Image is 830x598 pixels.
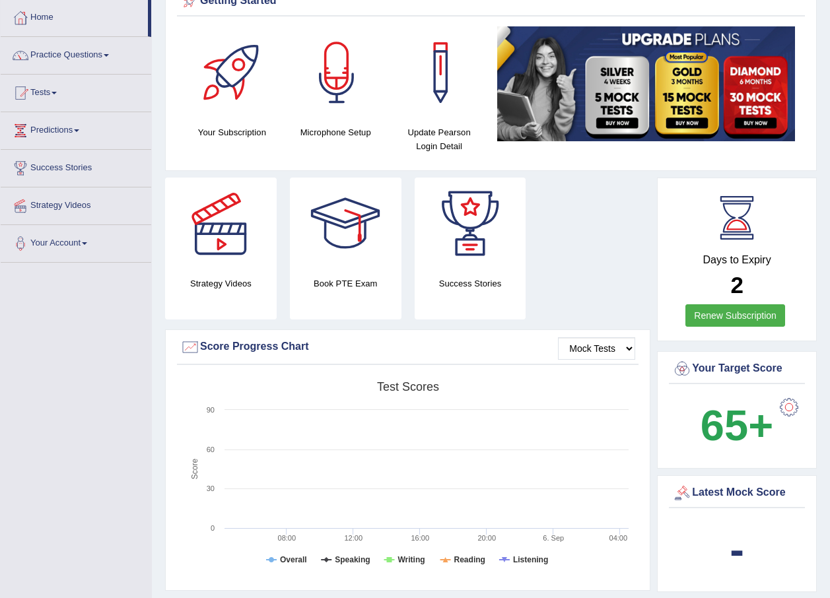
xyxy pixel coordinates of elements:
h4: Strategy Videos [165,277,277,290]
text: 12:00 [345,534,363,542]
text: 20:00 [477,534,496,542]
a: Success Stories [1,150,151,183]
h4: Microphone Setup [291,125,381,139]
a: Practice Questions [1,37,151,70]
tspan: Overall [280,555,307,564]
tspan: Speaking [335,555,370,564]
h4: Your Subscription [187,125,277,139]
text: 0 [211,524,215,532]
h4: Success Stories [415,277,526,290]
text: 60 [207,446,215,453]
a: Predictions [1,112,151,145]
tspan: Listening [513,555,548,564]
text: 04:00 [609,534,628,542]
text: 90 [207,406,215,414]
text: 16:00 [411,534,430,542]
a: Tests [1,75,151,108]
a: Renew Subscription [685,304,785,327]
a: Strategy Videos [1,187,151,220]
b: - [730,525,744,574]
h4: Update Pearson Login Detail [394,125,485,153]
h4: Book PTE Exam [290,277,401,290]
tspan: 6. Sep [543,534,564,542]
tspan: Score [190,459,199,480]
text: 08:00 [278,534,296,542]
tspan: Test scores [377,380,439,393]
h4: Days to Expiry [672,254,802,266]
text: 30 [207,484,215,492]
div: Latest Mock Score [672,483,802,503]
b: 65+ [701,401,773,449]
tspan: Writing [398,555,425,564]
tspan: Reading [454,555,485,564]
img: small5.jpg [497,26,795,141]
div: Your Target Score [672,359,802,379]
div: Score Progress Chart [180,337,635,357]
b: 2 [730,272,743,298]
a: Your Account [1,225,151,258]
